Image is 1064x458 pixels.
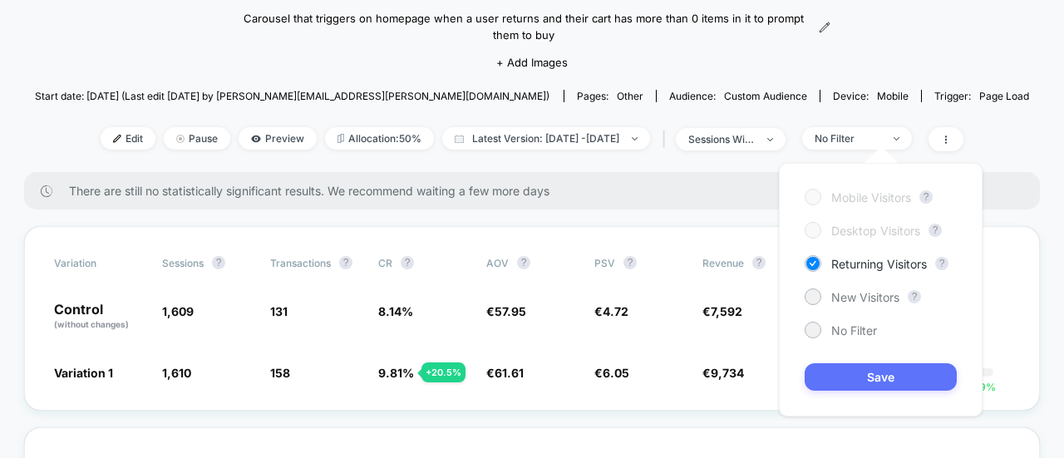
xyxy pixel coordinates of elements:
span: AOV [486,257,509,269]
img: end [767,138,773,141]
span: 131 [270,304,288,318]
img: end [632,137,638,140]
span: mobile [877,90,909,102]
span: No Filter [831,323,877,337]
span: Carousel that triggers on homepage when a user returns and their cart has more than 0 items in it... [234,11,815,43]
img: calendar [455,135,464,143]
button: ? [401,256,414,269]
div: No Filter [815,132,881,145]
span: 4.72 [603,304,628,318]
div: Audience: [669,90,807,102]
span: € [702,366,744,380]
span: There are still no statistically significant results. We recommend waiting a few more days [69,184,1007,198]
span: 8.14 % [378,304,413,318]
span: Latest Version: [DATE] - [DATE] [442,127,650,150]
span: € [702,304,742,318]
span: PSV [594,257,615,269]
span: 1,609 [162,304,194,318]
span: | [658,127,676,151]
button: ? [212,256,225,269]
span: 6.05 [603,366,629,380]
img: end [176,135,185,143]
span: € [594,366,629,380]
span: CR [378,257,392,269]
button: ? [908,290,921,303]
span: € [594,304,628,318]
div: Trigger: [934,90,1029,102]
span: € [486,304,526,318]
button: ? [919,190,933,204]
span: € [486,366,524,380]
span: Variation [54,256,145,269]
span: Preview [239,127,317,150]
span: Device: [820,90,921,102]
span: Page Load [979,90,1029,102]
span: 158 [270,366,290,380]
span: Edit [101,127,155,150]
span: Allocation: 50% [325,127,434,150]
span: Variation 1 [54,366,113,380]
span: 57.95 [495,304,526,318]
div: sessions with impression [688,133,755,145]
button: ? [752,256,766,269]
img: rebalance [337,134,344,143]
button: ? [517,256,530,269]
span: 7,592 [711,304,742,318]
span: 1,610 [162,366,191,380]
button: ? [929,224,942,237]
button: ? [339,256,352,269]
img: edit [113,135,121,143]
span: + Add Images [496,56,568,69]
span: Sessions [162,257,204,269]
span: Revenue [702,257,744,269]
img: end [894,137,899,140]
span: Start date: [DATE] (Last edit [DATE] by [PERSON_NAME][EMAIL_ADDRESS][PERSON_NAME][DOMAIN_NAME]) [35,90,549,102]
button: ? [935,257,948,270]
span: Returning Visitors [831,257,927,271]
span: 61.61 [495,366,524,380]
span: Transactions [270,257,331,269]
span: Desktop Visitors [831,224,920,238]
div: + 20.5 % [421,362,465,382]
span: New Visitors [831,290,899,304]
span: Custom Audience [724,90,807,102]
button: ? [623,256,637,269]
span: 9.81 % [378,366,414,380]
button: Save [805,363,957,391]
span: 9,734 [711,366,744,380]
p: Control [54,303,145,331]
span: (without changes) [54,319,129,329]
span: other [617,90,643,102]
span: Mobile Visitors [831,190,911,204]
span: Pause [164,127,230,150]
div: Pages: [577,90,643,102]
